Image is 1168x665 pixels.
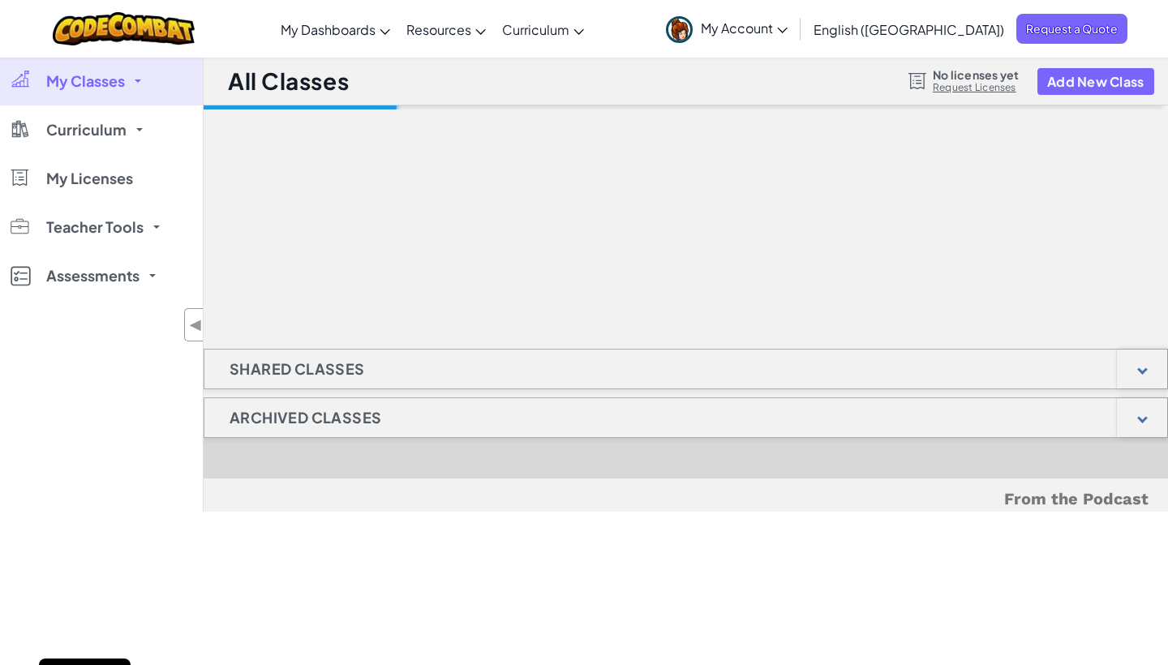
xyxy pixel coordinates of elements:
span: My Classes [46,74,125,88]
h1: Archived Classes [204,397,406,438]
img: avatar [666,16,693,43]
a: My Dashboards [273,7,398,51]
h1: Shared Classes [204,349,390,389]
span: Teacher Tools [46,220,144,234]
span: My Dashboards [281,21,376,38]
a: Request Licenses [933,81,1019,94]
button: Add New Class [1037,68,1154,95]
h1: All Classes [228,66,349,97]
a: Resources [398,7,494,51]
h5: From the Podcast [224,487,1149,512]
span: Curriculum [502,21,569,38]
span: No licenses yet [933,68,1019,81]
span: ◀ [189,313,203,337]
a: Request a Quote [1016,14,1127,44]
span: My Licenses [46,171,133,186]
span: Resources [406,21,471,38]
span: English ([GEOGRAPHIC_DATA]) [814,21,1004,38]
a: Curriculum [494,7,592,51]
span: Assessments [46,268,140,283]
a: English ([GEOGRAPHIC_DATA]) [805,7,1012,51]
span: My Account [701,19,788,36]
img: CodeCombat logo [53,12,195,45]
span: Curriculum [46,122,127,137]
a: My Account [658,3,796,54]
